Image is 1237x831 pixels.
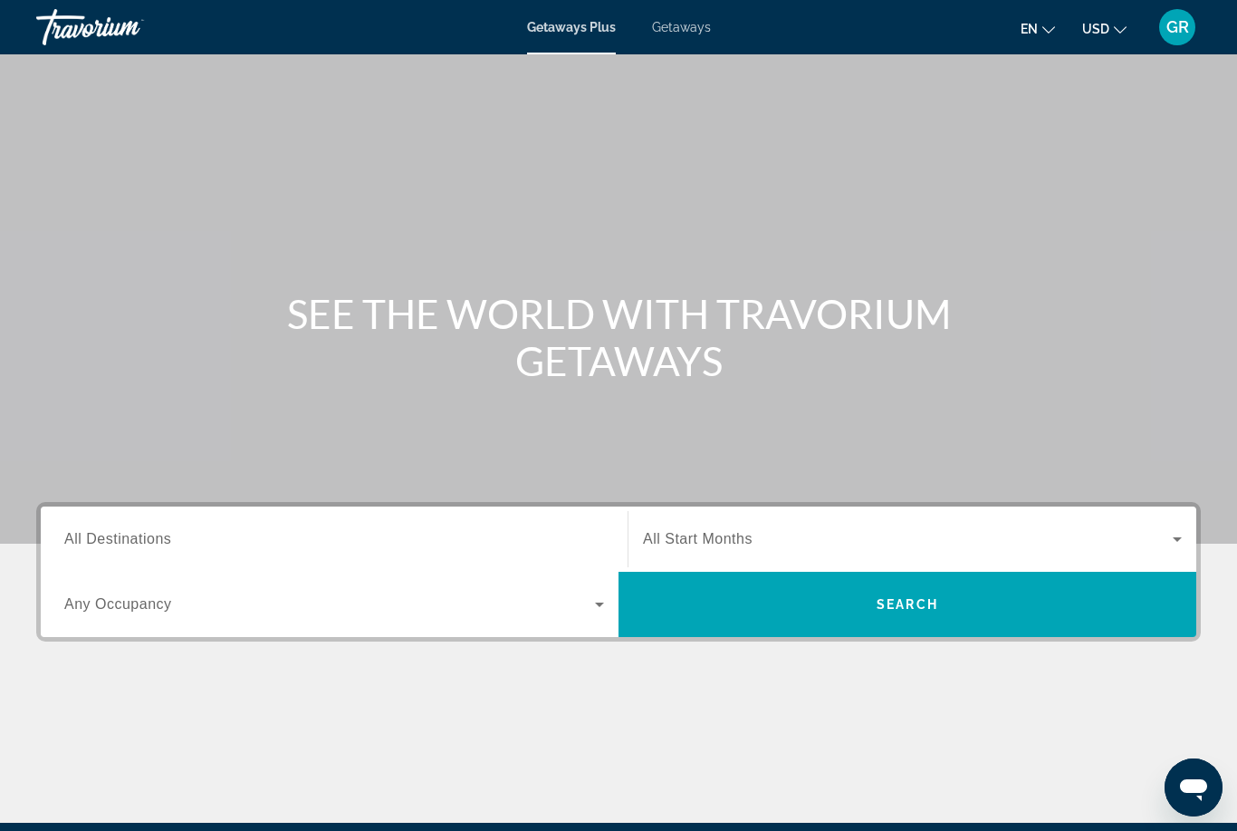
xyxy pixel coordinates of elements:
span: GR [1166,18,1189,36]
a: Getaways [652,20,711,34]
button: Change language [1021,15,1055,42]
h1: SEE THE WORLD WITH TRAVORIUM GETAWAYS [279,290,958,384]
button: User Menu [1154,8,1201,46]
button: Change currency [1082,15,1127,42]
span: All Destinations [64,531,171,546]
span: en [1021,22,1038,36]
span: Any Occupancy [64,596,172,612]
a: Getaways Plus [527,20,616,34]
span: All Start Months [643,531,753,546]
button: Search [618,572,1196,637]
span: Search [877,597,938,612]
a: Travorium [36,4,217,51]
span: USD [1082,22,1109,36]
div: Search widget [41,507,1196,637]
iframe: Button to launch messaging window [1165,759,1223,817]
